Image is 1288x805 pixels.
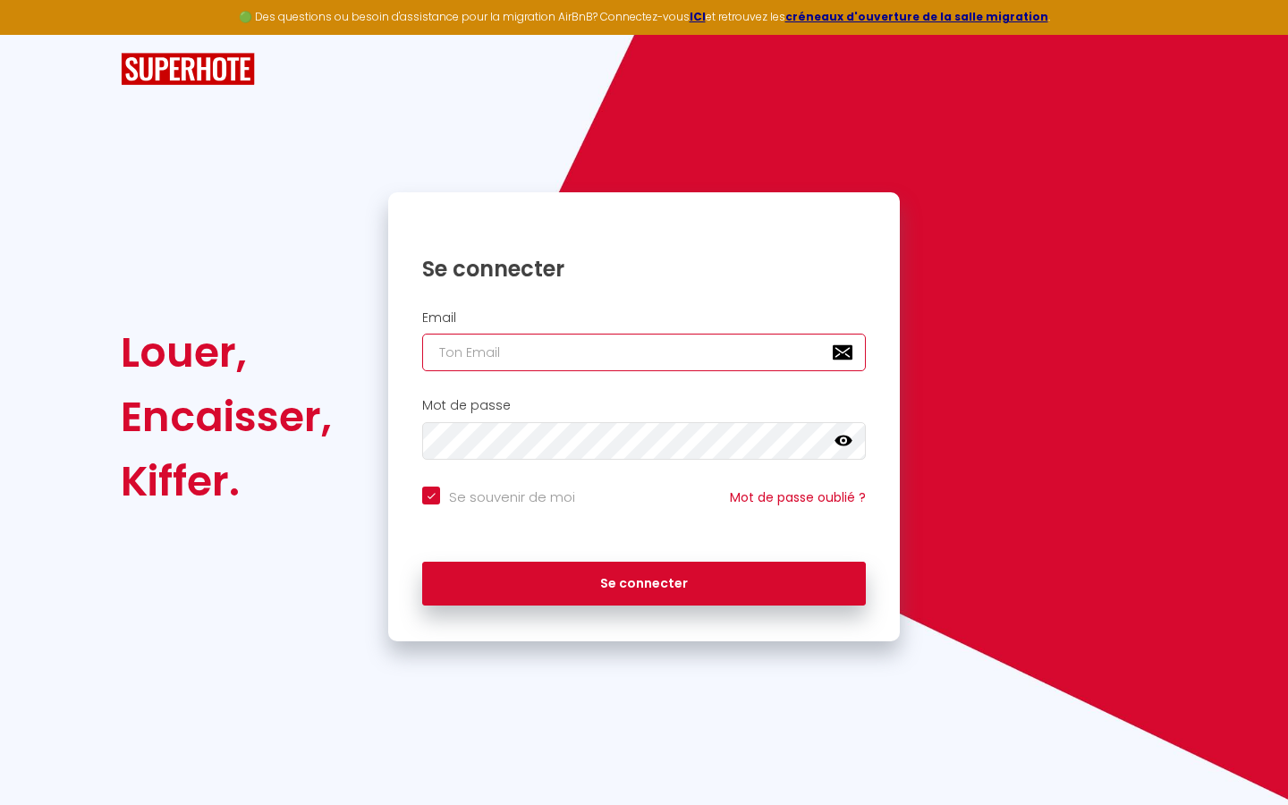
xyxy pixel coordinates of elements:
[121,449,332,513] div: Kiffer.
[121,53,255,86] img: SuperHote logo
[14,7,68,61] button: Ouvrir le widget de chat LiveChat
[785,9,1048,24] a: créneaux d'ouverture de la salle migration
[121,385,332,449] div: Encaisser,
[690,9,706,24] a: ICI
[730,488,866,506] a: Mot de passe oublié ?
[422,334,866,371] input: Ton Email
[422,255,866,283] h1: Se connecter
[422,398,866,413] h2: Mot de passe
[422,310,866,326] h2: Email
[422,562,866,606] button: Se connecter
[121,320,332,385] div: Louer,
